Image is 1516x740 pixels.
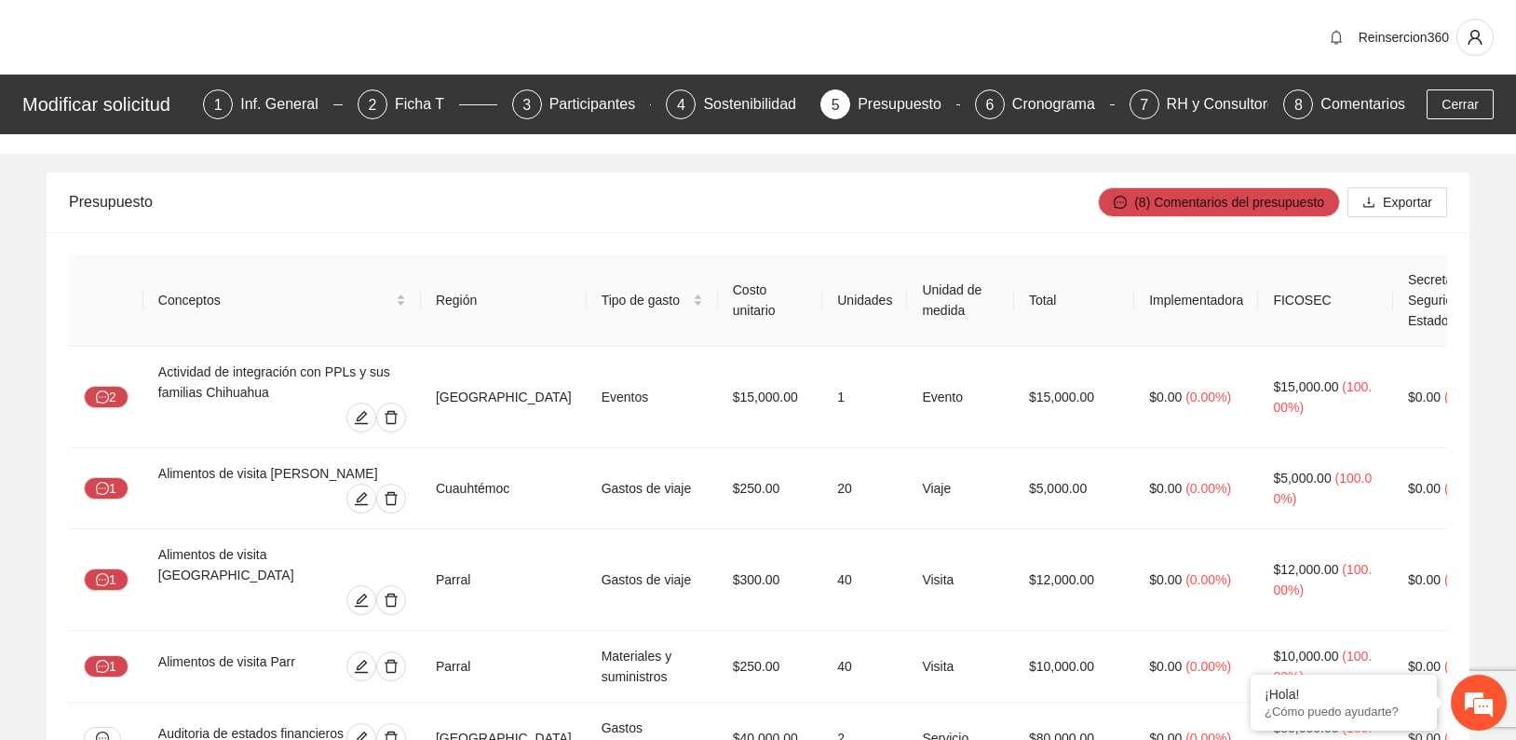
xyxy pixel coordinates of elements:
[822,347,907,448] td: 1
[214,97,223,113] span: 1
[907,631,1014,703] td: Visita
[587,529,718,631] td: Gastos de viaje
[421,631,587,703] td: Parral
[69,175,1098,228] div: Presupuesto
[1444,572,1490,587] span: ( 0.00% )
[421,448,587,529] td: Cuauhtémoc
[96,482,109,497] span: message
[512,89,652,119] div: 3Participantes
[377,491,405,506] span: delete
[377,593,405,608] span: delete
[84,655,129,678] button: message1
[1322,30,1350,45] span: bell
[376,403,406,432] button: delete
[1273,649,1338,664] span: $10,000.00
[395,89,459,119] div: Ficha T
[240,89,333,119] div: Inf. General
[1408,390,1441,404] span: $0.00
[1114,196,1127,211] span: message
[158,362,406,403] div: Actividad de integración con PPLs y sus familias Chihuahua
[346,585,376,615] button: edit
[1014,347,1134,448] td: $15,000.00
[1258,254,1393,347] th: FICOSEC
[347,410,375,425] span: edit
[985,97,994,113] span: 6
[143,254,421,347] th: Conceptos
[158,651,321,681] div: Alimentos de visita Parr
[1185,481,1231,496] span: ( 0.00% )
[96,660,109,675] span: message
[907,254,1014,347] th: Unidad de medida
[346,484,376,514] button: edit
[368,97,376,113] span: 2
[1140,97,1148,113] span: 7
[666,89,805,119] div: 4Sostenibilidad
[84,569,129,591] button: message1
[1130,89,1269,119] div: 7RH y Consultores
[1149,572,1182,587] span: $0.00
[1014,631,1134,703] td: $10,000.00
[1320,89,1405,119] div: Comentarios
[1014,529,1134,631] td: $12,000.00
[1012,89,1110,119] div: Cronograma
[587,347,718,448] td: Eventos
[718,529,823,631] td: $300.00
[907,448,1014,529] td: Viaje
[1273,379,1338,394] span: $15,000.00
[1149,481,1182,496] span: $0.00
[158,544,406,585] div: Alimentos de visita [GEOGRAPHIC_DATA]
[975,89,1115,119] div: 6Cronograma
[587,448,718,529] td: Gastos de viaje
[1444,390,1490,404] span: ( 0.00% )
[1149,390,1182,404] span: $0.00
[718,254,823,347] th: Costo unitario
[1442,94,1479,115] span: Cerrar
[377,659,405,674] span: delete
[1294,97,1303,113] span: 8
[96,391,109,405] span: message
[907,529,1014,631] td: Visita
[377,410,405,425] span: delete
[587,631,718,703] td: Materiales y suministros
[347,491,375,506] span: edit
[822,254,907,347] th: Unidades
[1273,562,1338,577] span: $12,000.00
[421,254,587,347] th: Región
[1427,89,1494,119] button: Cerrar
[347,593,375,608] span: edit
[376,651,406,681] button: delete
[718,448,823,529] td: $250.00
[346,403,376,432] button: edit
[1347,187,1447,217] button: downloadExportar
[1185,390,1231,404] span: ( 0.00% )
[718,631,823,703] td: $250.00
[421,347,587,448] td: [GEOGRAPHIC_DATA]
[158,463,406,484] div: Alimentos de visita [PERSON_NAME]
[1265,705,1423,719] p: ¿Cómo puedo ayudarte?
[1444,659,1490,674] span: ( 0.00% )
[822,529,907,631] td: 40
[22,89,192,119] div: Modificar solicitud
[677,97,685,113] span: 4
[203,89,343,119] div: 1Inf. General
[1134,192,1324,212] span: (8) Comentarios del presupuesto
[1283,89,1405,119] div: 8Comentarios
[703,89,811,119] div: Sostenibilidad
[1273,471,1331,486] span: $5,000.00
[1321,22,1351,52] button: bell
[602,290,689,310] span: Tipo de gasto
[718,347,823,448] td: $15,000.00
[96,573,109,588] span: message
[1456,19,1494,56] button: user
[1408,572,1441,587] span: $0.00
[346,651,376,681] button: edit
[376,585,406,615] button: delete
[549,89,651,119] div: Participantes
[347,659,375,674] span: edit
[858,89,956,119] div: Presupuesto
[1383,192,1432,212] span: Exportar
[376,484,406,514] button: delete
[820,89,960,119] div: 5Presupuesto
[1265,687,1423,702] div: ¡Hola!
[1185,659,1231,674] span: ( 0.00% )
